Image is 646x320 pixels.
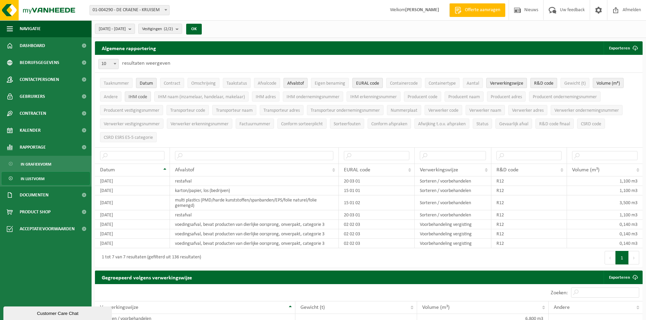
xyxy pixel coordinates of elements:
span: Gewicht (t) [300,305,325,310]
span: Andere [104,94,118,100]
span: Verwerker vestigingsnummer [104,122,160,127]
span: Verwerker naam [469,108,501,113]
td: Sorteren / voorbehandelen [415,195,491,210]
span: IHM code [129,94,147,100]
span: 10 [99,59,118,69]
td: R12 [491,186,567,195]
span: 01-004290 - DE CRAENE - KRUISEM [90,5,170,15]
button: Gevaarlijk afval : Activate to sort [495,119,532,129]
span: Datum [140,81,153,86]
td: Voorbehandeling vergisting [415,239,491,248]
button: OmschrijvingOmschrijving: Activate to sort [188,78,219,88]
button: Exporteren [604,41,642,55]
button: AndereAndere: Activate to sort [100,91,121,102]
span: Omschrijving [191,81,216,86]
td: [DATE] [95,220,170,229]
td: [DATE] [95,210,170,220]
td: R12 [491,229,567,239]
span: 01-004290 - DE CRAENE - KRUISEM [90,5,169,15]
span: Contract [164,81,180,86]
td: [DATE] [95,195,170,210]
span: Gevaarlijk afval [499,122,528,127]
span: Verwerkingswijze [420,167,458,173]
span: [DATE] - [DATE] [99,24,126,34]
count: (2/2) [164,27,173,31]
span: Taaknummer [104,81,129,86]
td: karton/papier, los (bedrijven) [170,186,339,195]
td: 0,140 m3 [567,229,643,239]
button: ContainertypeContainertype: Activate to sort [425,78,459,88]
label: resultaten weergeven [122,61,170,66]
h2: Gegroepeerd volgens verwerkingswijze [95,271,199,284]
button: Verwerker adresVerwerker adres: Activate to sort [508,105,547,115]
td: 1,100 m3 [567,210,643,220]
td: Sorteren / voorbehandelen [415,210,491,220]
span: Verwerker adres [512,108,544,113]
span: Eigen benaming [315,81,345,86]
td: restafval [170,210,339,220]
span: Kalender [20,122,41,139]
span: Status [476,122,488,127]
span: Dashboard [20,37,45,54]
span: Afwijking t.o.v. afspraken [418,122,466,127]
span: Factuurnummer [239,122,270,127]
span: Contactpersonen [20,71,59,88]
a: In lijstvorm [2,172,90,185]
button: Transporteur naamTransporteur naam: Activate to sort [212,105,256,115]
strong: [PERSON_NAME] [405,7,439,13]
span: In lijstvorm [21,172,44,185]
button: Eigen benamingEigen benaming: Activate to sort [311,78,349,88]
button: ContainercodeContainercode: Activate to sort [386,78,422,88]
button: NummerplaatNummerplaat: Activate to sort [387,105,421,115]
td: restafval [170,176,339,186]
span: Rapportage [20,139,46,156]
td: R12 [491,239,567,248]
span: Transporteur adres [263,108,300,113]
button: ContractContract: Activate to sort [160,78,184,88]
span: Volume (m³) [422,305,450,310]
span: Conform sorteerplicht [281,122,323,127]
td: voedingsafval, bevat producten van dierlijke oorsprong, onverpakt, categorie 3 [170,239,339,248]
td: 02 02 03 [339,239,415,248]
button: Next [629,251,639,264]
button: CSRD ESRS E5-5 categorieCSRD ESRS E5-5 categorie: Activate to sort [100,132,157,142]
button: Verwerker vestigingsnummerVerwerker vestigingsnummer: Activate to sort [100,119,163,129]
span: CSRD code [581,122,601,127]
span: Gewicht (t) [564,81,586,86]
td: Sorteren / voorbehandelen [415,186,491,195]
span: Taakstatus [227,81,247,86]
button: Conform afspraken : Activate to sort [368,119,411,129]
td: 3,500 m3 [567,195,643,210]
button: Transporteur adresTransporteur adres: Activate to sort [260,105,304,115]
span: Volume (m³) [572,167,600,173]
button: IHM codeIHM code: Activate to sort [125,91,151,102]
td: 1,100 m3 [567,186,643,195]
td: 15 01 01 [339,186,415,195]
button: IHM adresIHM adres: Activate to sort [252,91,279,102]
span: Transporteur code [170,108,205,113]
span: R&D code [534,81,553,86]
button: IHM erkenningsnummerIHM erkenningsnummer: Activate to sort [347,91,400,102]
button: Verwerker codeVerwerker code: Activate to sort [425,105,462,115]
span: Bedrijfsgegevens [20,54,59,71]
button: AfvalcodeAfvalcode: Activate to sort [254,78,280,88]
span: IHM naam (inzamelaar, handelaar, makelaar) [158,94,245,100]
button: Previous [605,251,615,264]
span: Verwerker code [428,108,458,113]
span: In grafiekvorm [21,158,51,171]
td: voedingsafval, bevat producten van dierlijke oorsprong, onverpakt, categorie 3 [170,220,339,229]
span: Verwerker ondernemingsnummer [554,108,619,113]
span: Aantal [467,81,479,86]
span: Afvalstof [287,81,304,86]
span: Nummerplaat [391,108,417,113]
span: Product Shop [20,204,51,220]
td: R12 [491,176,567,186]
span: Producent ondernemingsnummer [533,94,597,100]
span: IHM erkenningsnummer [350,94,397,100]
button: 1 [615,251,629,264]
span: Transporteur naam [216,108,253,113]
button: Gewicht (t)Gewicht (t): Activate to sort [561,78,589,88]
span: R&D code [496,167,518,173]
span: R&D code finaal [539,122,570,127]
td: R12 [491,210,567,220]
